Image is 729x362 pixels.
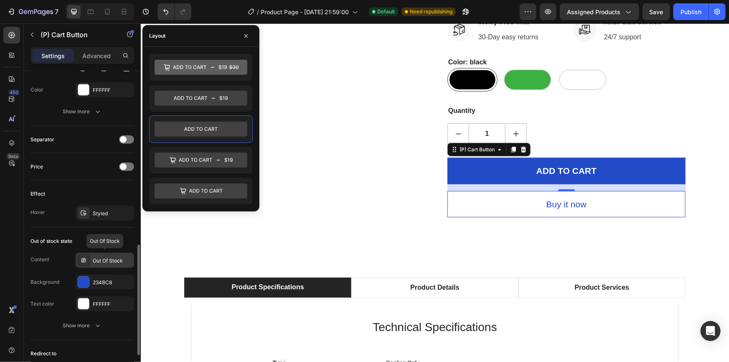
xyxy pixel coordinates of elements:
[55,7,58,17] p: 7
[93,301,132,308] div: FFFFFF
[406,174,446,188] div: Buy it now
[30,104,134,119] button: Show more
[681,8,701,16] div: Publish
[307,168,545,194] button: Buy it now
[132,336,145,343] span: Type
[307,33,347,45] legend: Color: black
[93,87,132,94] div: FFFFFF
[157,3,191,20] div: Undo/Redo
[41,51,65,60] p: Settings
[433,258,490,270] div: Product Services
[63,321,102,330] div: Show more
[307,82,545,93] div: Quantity
[82,51,111,60] p: Advanced
[650,8,663,15] span: Save
[30,256,49,263] div: Content
[307,100,328,120] button: decrement
[41,30,112,40] p: (P) Cart Button
[560,3,639,20] button: Assigned Products
[149,32,165,40] div: Layout
[65,295,523,313] p: Technical Specifications
[701,321,721,341] div: Open Intercom Messenger
[141,23,729,362] iframe: Design area
[307,134,545,161] button: ADD TO CART
[30,190,45,198] div: Effect
[30,209,45,216] div: Hover
[30,350,56,357] div: Redirect to
[268,258,320,270] div: Product Details
[245,336,279,343] span: Cooling Only
[328,100,365,120] input: quantity
[6,153,20,160] div: Beta
[30,86,43,94] div: Color
[396,141,456,154] div: ADD TO CART
[30,237,72,245] div: Out of stock state
[643,3,670,20] button: Save
[377,8,395,15] span: Default
[30,318,134,333] button: Show more
[261,8,349,16] span: Product Page - [DATE] 21:59:00
[30,278,59,286] div: Background
[30,136,54,143] div: Separator
[63,107,102,116] div: Show more
[93,279,132,286] div: 234BC8
[567,8,620,16] span: Assigned Products
[30,163,43,171] div: Price
[257,8,259,16] span: /
[673,3,709,20] button: Publish
[365,100,386,120] button: increment
[93,257,132,265] div: Out Of Stock
[93,210,132,217] div: Styled
[8,89,20,96] div: 450
[3,3,62,20] button: 7
[317,122,356,130] div: (P) Cart Button
[89,257,164,270] div: Product Specifications
[30,300,54,308] div: Text color
[410,8,452,15] span: Need republishing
